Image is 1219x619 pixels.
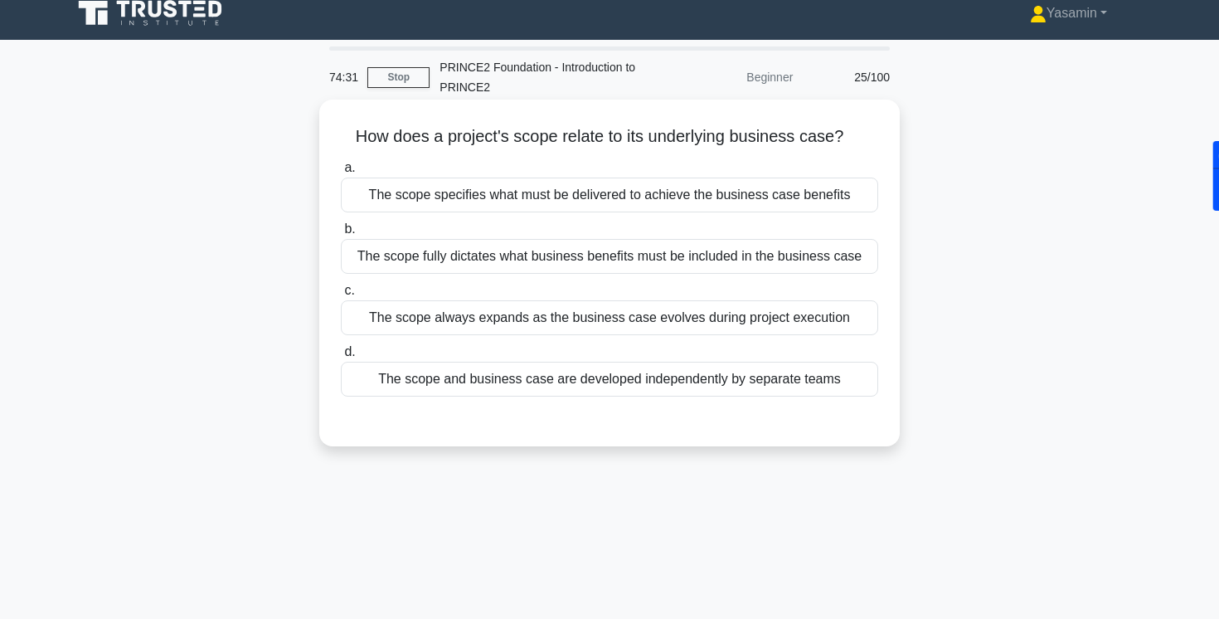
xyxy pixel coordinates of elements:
[344,222,355,236] span: b.
[341,362,878,397] div: The scope and business case are developed independently by separate teams
[341,300,878,335] div: The scope always expands as the business case evolves during project execution
[319,61,367,94] div: 74:31
[803,61,900,94] div: 25/100
[430,51,658,104] div: PRINCE2 Foundation - Introduction to PRINCE2
[344,344,355,358] span: d.
[658,61,803,94] div: Beginner
[341,178,878,212] div: The scope specifies what must be delivered to achieve the business case benefits
[344,283,354,297] span: c.
[341,239,878,274] div: The scope fully dictates what business benefits must be included in the business case
[339,126,880,148] h5: How does a project's scope relate to its underlying business case?
[344,160,355,174] span: a.
[367,67,430,88] a: Stop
